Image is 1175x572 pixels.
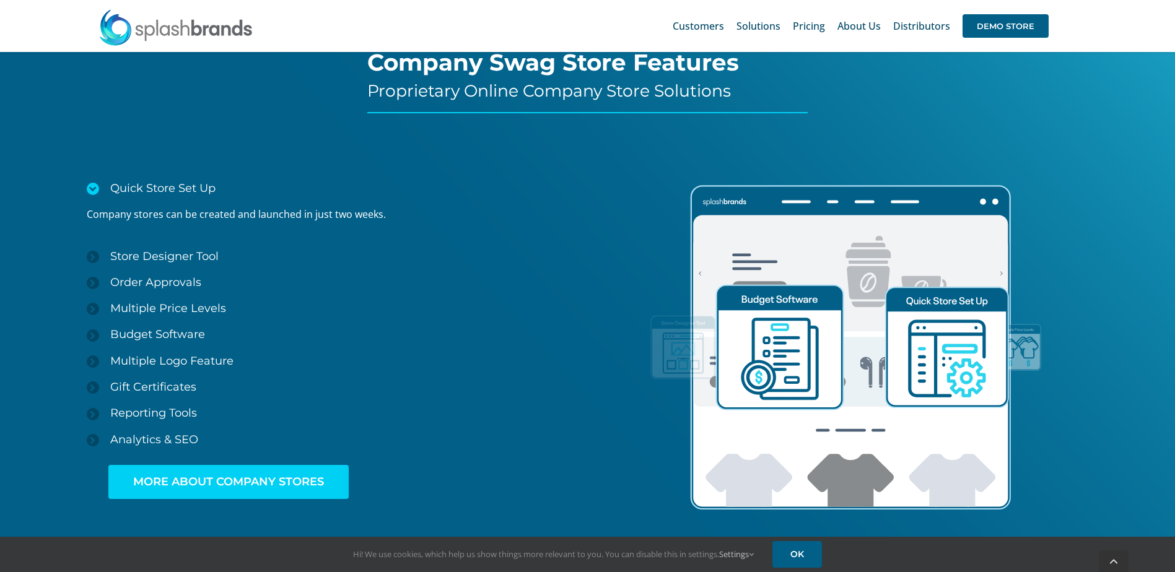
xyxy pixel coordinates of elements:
span: Analytics & SEO [110,433,198,446]
span: About Us [837,21,881,31]
span: Company Swag Store Features [367,48,739,76]
span: Quick Store Set Up [110,181,216,195]
a: Multiple Price Levels [87,295,588,321]
span: Hi! We use cookies, which help us show things more relevant to you. You can disable this in setti... [353,548,754,560]
a: Settings [719,548,754,560]
span: MORE ABOUT COMPANY STORES [133,475,324,488]
span: Customers [673,21,724,31]
span: Pricing [793,21,825,31]
span: Budget Software [110,327,205,341]
span: Gift Certificates [110,380,196,394]
span: Multiple Price Levels [110,301,226,315]
nav: Main Menu Sticky [673,6,1049,46]
a: Customers [673,6,724,46]
a: Quick Store Set Up [87,175,588,201]
a: Pricing [793,6,825,46]
a: Multiple Logo Feature [87,348,588,374]
p: Company stores can be created and launched in just two weeks. [87,207,588,221]
a: Order Approvals [87,269,588,295]
span: DEMO STORE [963,14,1049,38]
a: Analytics & SEO [87,427,588,453]
a: Budget Software [87,321,588,347]
span: Reporting Tools [110,406,197,420]
a: Distributors [893,6,950,46]
span: Proprietary Online Company Store Solutions [367,80,731,101]
a: Reporting Tools [87,400,588,426]
span: Solutions [736,21,780,31]
img: SplashBrands.com Logo [98,9,253,46]
a: Store Designer Tool [87,243,588,269]
span: Multiple Logo Feature [110,354,234,368]
a: DEMO STORE [963,6,1049,46]
span: Store Designer Tool [110,249,219,263]
a: OK [772,541,822,568]
span: Order Approvals [110,275,201,289]
a: MORE ABOUT COMPANY STORES [108,465,349,499]
span: Distributors [893,21,950,31]
a: Gift Certificates [87,374,588,400]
